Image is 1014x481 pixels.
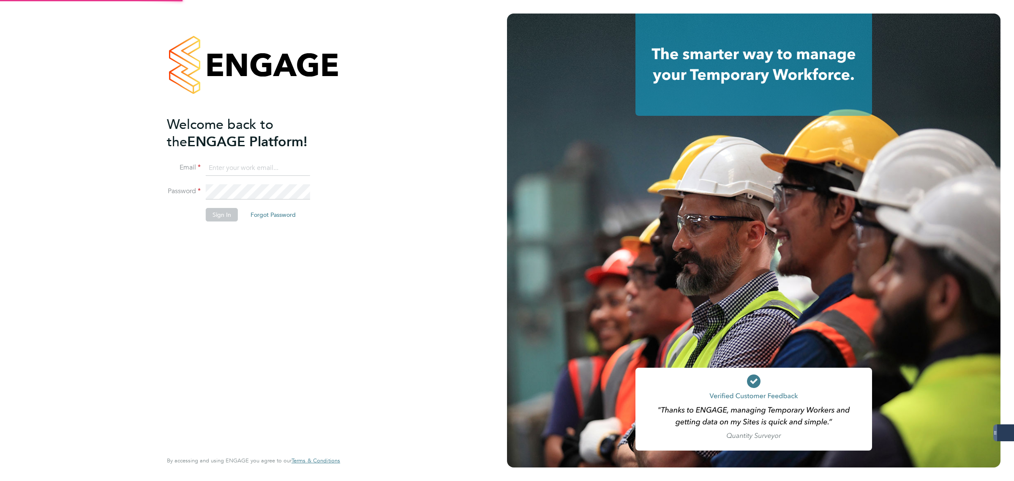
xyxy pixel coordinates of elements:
h2: ENGAGE Platform! [167,116,332,150]
span: Welcome back to the [167,116,273,150]
label: Password [167,187,201,196]
span: By accessing and using ENGAGE you agree to our [167,457,340,464]
a: Terms & Conditions [292,457,340,464]
button: Sign In [206,208,238,221]
label: Email [167,163,201,172]
input: Enter your work email... [206,161,310,176]
button: Forgot Password [244,208,303,221]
